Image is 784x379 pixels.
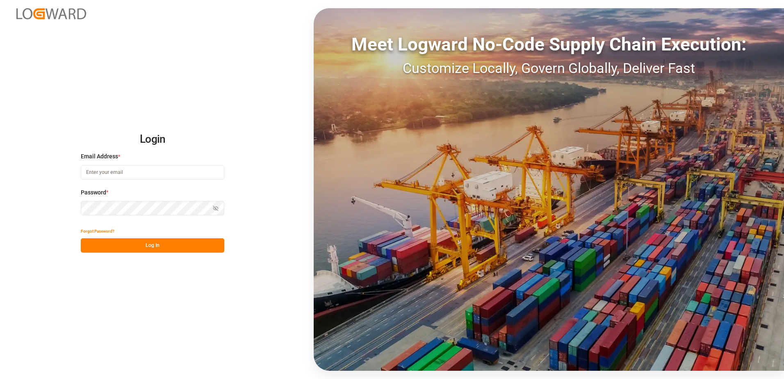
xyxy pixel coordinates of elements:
[314,58,784,79] div: Customize Locally, Govern Globally, Deliver Fast
[81,188,106,197] span: Password
[81,152,118,161] span: Email Address
[81,165,224,180] input: Enter your email
[81,224,114,238] button: Forgot Password?
[16,8,86,19] img: Logward_new_orange.png
[81,238,224,253] button: Log In
[314,31,784,58] div: Meet Logward No-Code Supply Chain Execution:
[81,126,224,153] h2: Login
